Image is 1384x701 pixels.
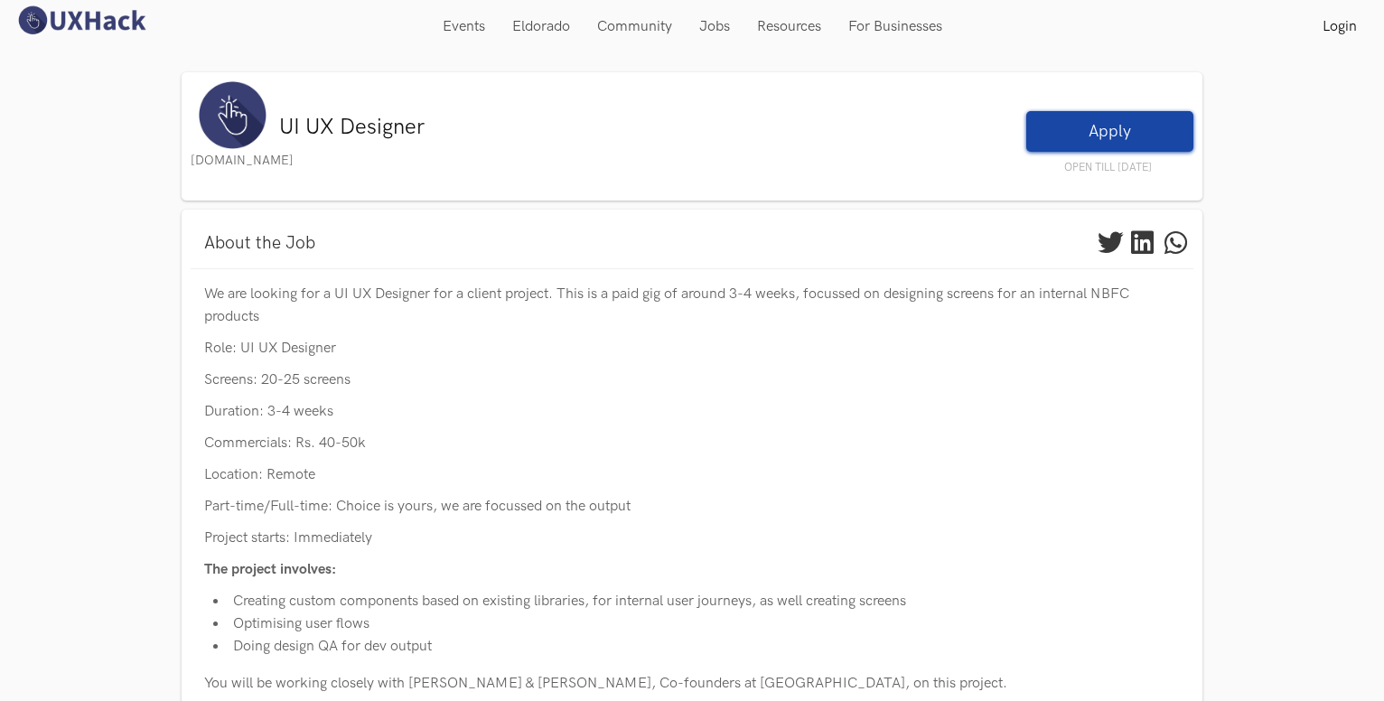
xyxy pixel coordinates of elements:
a: [DOMAIN_NAME] [191,153,294,168]
p: Location: Remote [204,463,1180,486]
li: Optimising user flows [213,612,1180,635]
p: Screens: 20-25 screens [204,369,1180,391]
span: OPEN TILL [DATE] [1026,160,1189,176]
img: UXHack logo [199,81,267,149]
li: Creating custom components based on existing libraries, for internal user journeys, as well creat... [213,590,1180,612]
img: UXHack logo [14,5,149,36]
p: Commercials: Rs. 40-50k [204,432,1180,454]
li: Doing design QA for dev output [213,635,1180,658]
p: Duration: 3-4 weeks [204,400,1180,423]
a: Login [1309,9,1370,47]
a: Eldorado [499,9,584,44]
h3: UI UX Designer [279,115,771,139]
p: Role: UI UX Designer [204,337,1180,360]
a: About the Job [191,228,329,259]
a: Apply [1026,111,1193,152]
p: Project starts: Immediately [204,527,1180,549]
p: We are looking for a UI UX Designer for a client project. This is a paid gig of around 3-4 weeks,... [204,283,1180,328]
a: Events [429,9,499,44]
p: Part-time/Full-time: Choice is yours, we are focussed on the output [204,495,1180,518]
span: The project involves: [204,561,336,578]
a: Community [584,9,686,44]
a: Jobs [686,9,743,44]
a: For Businesses [835,9,956,44]
a: Resources [743,9,835,44]
p: You will be working closely with [PERSON_NAME] & [PERSON_NAME], Co-founders at [GEOGRAPHIC_DATA],... [204,672,1180,695]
